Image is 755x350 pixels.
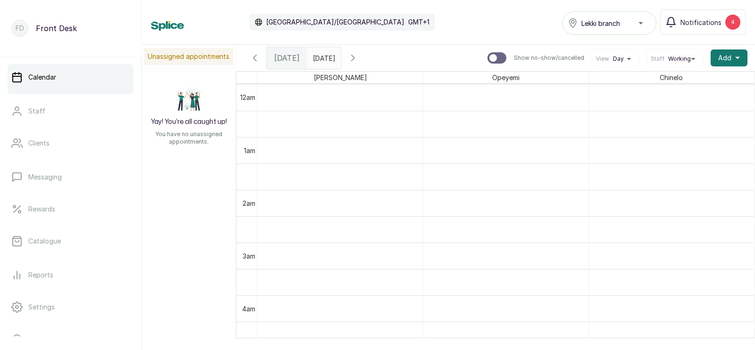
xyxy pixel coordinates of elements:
p: Catalogue [28,236,61,246]
button: Lekki branch [562,11,656,35]
button: Add [711,49,747,66]
p: Staff [28,106,45,116]
button: Notifications4 [660,9,746,35]
span: Opeyemi [490,72,521,83]
p: Reports [28,270,53,280]
span: Add [718,53,731,63]
span: Working [668,55,691,63]
div: 1am [242,146,257,155]
p: [GEOGRAPHIC_DATA]/[GEOGRAPHIC_DATA] [266,17,404,27]
p: Front Desk [36,23,77,34]
button: StaffWorking [651,55,699,63]
button: ViewDay [596,55,635,63]
span: Chinelo [658,72,685,83]
div: 4am [240,304,257,314]
p: Support [28,334,54,344]
a: Clients [8,130,134,156]
div: 4 [725,15,740,30]
a: Reports [8,262,134,288]
span: Lekki branch [581,18,620,28]
p: Rewards [28,204,55,214]
a: Messaging [8,164,134,190]
p: Messaging [28,172,62,182]
p: FD [16,24,24,33]
div: 2am [241,198,257,208]
p: Settings [28,302,55,312]
p: Clients [28,138,50,148]
span: [DATE] [274,52,300,64]
span: Notifications [680,17,721,27]
p: You have no unassigned appointments. [147,130,230,146]
a: Calendar [8,64,134,90]
a: Catalogue [8,228,134,254]
a: Staff [8,98,134,124]
p: Show no-show/cancelled [514,54,584,62]
p: Unassigned appointments [144,48,233,65]
div: 3am [241,251,257,261]
span: View [596,55,609,63]
a: Rewards [8,196,134,222]
span: [PERSON_NAME] [312,72,369,83]
p: GMT+1 [408,17,429,27]
span: Staff [651,55,664,63]
div: [DATE] [267,47,307,69]
h2: Yay! You’re all caught up! [151,117,227,127]
span: Day [613,55,624,63]
div: 12am [238,92,257,102]
p: Calendar [28,73,56,82]
a: Settings [8,294,134,320]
